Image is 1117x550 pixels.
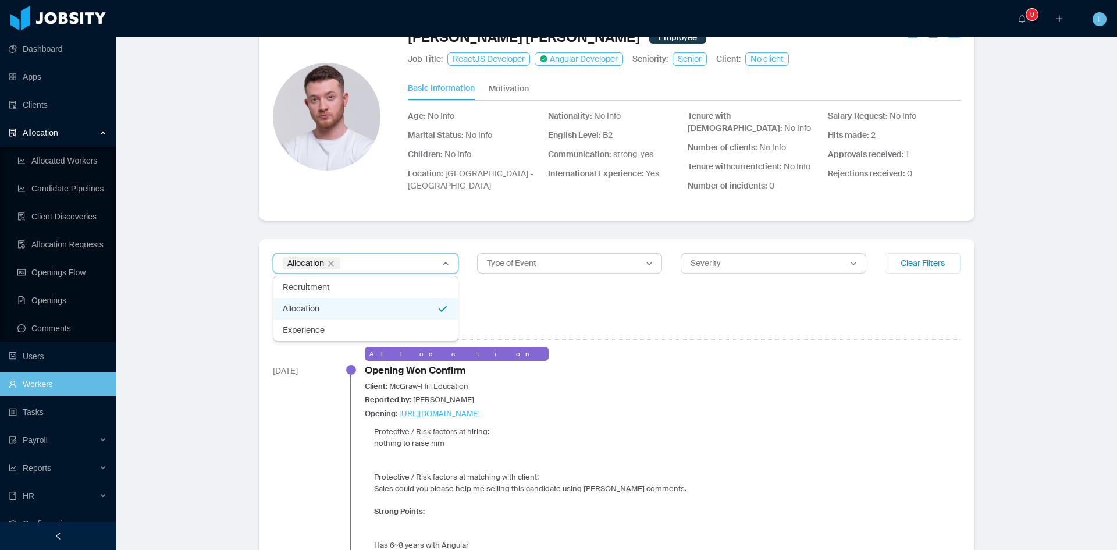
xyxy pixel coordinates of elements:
[17,289,107,312] a: icon: file-textOpenings
[23,519,71,528] span: Configuration
[17,317,107,340] a: icon: messageComments
[691,258,721,268] span: Severity
[828,168,961,180] p: 0
[365,394,474,406] div: [PERSON_NAME]
[365,381,387,391] strong: Client:
[17,261,107,284] a: icon: idcardOpenings Flow
[489,77,529,100] button: Motivation
[673,52,707,66] span: Senior
[408,77,475,100] button: Basic Information
[1018,15,1026,23] i: icon: bell
[9,372,107,396] a: icon: userWorkers
[828,149,904,159] strong: Approvals received:
[548,129,681,141] p: B2
[365,381,468,392] div: McGraw-Hill Education
[927,27,938,48] a: JTalent
[283,281,330,293] span: Recruitment
[948,27,961,48] a: Video
[408,149,443,159] strong: Children:
[408,130,464,140] strong: Marital Status:
[23,435,48,445] span: Payroll
[9,93,107,116] a: icon: auditClients
[688,180,821,192] p: 0
[365,409,397,418] strong: Opening:
[9,129,17,137] i: icon: solution
[408,168,443,179] strong: Location:
[273,63,380,171] img: Profile
[548,110,681,122] p: No Info
[287,257,324,269] span: Allocation
[688,161,782,172] strong: Tenure with current client:
[408,168,541,192] p: [GEOGRAPHIC_DATA] - [GEOGRAPHIC_DATA]
[885,253,961,274] button: Clear Filters
[17,233,107,256] a: icon: file-doneAllocation Requests
[283,303,319,315] span: Allocation
[9,65,107,88] a: icon: appstoreApps
[716,53,741,65] p: Client:
[548,168,681,180] p: Yes
[23,128,58,137] span: Allocation
[1097,12,1102,26] span: L
[408,111,426,121] strong: Age:
[828,130,869,140] strong: Hits made:
[1055,15,1063,23] i: icon: plus
[548,149,611,159] strong: Communication:
[828,111,888,121] strong: Salary Request:
[9,37,107,61] a: icon: pie-chartDashboard
[907,27,918,48] a: LinkedIn
[408,53,443,65] p: Job Title:
[548,148,681,161] p: strong-yes
[23,463,51,473] span: Reports
[447,52,530,66] span: ReactJS Developer
[365,395,411,404] strong: Reported by:
[9,345,107,368] a: icon: robotUsers
[273,318,961,335] h3: October
[273,363,337,377] div: [DATE]
[408,129,541,141] p: No Info
[548,168,644,179] strong: International Experience:
[408,110,541,122] p: No Info
[365,363,466,378] div: Opening Won Confirm
[688,180,767,191] strong: Number of incidents:
[365,347,549,361] div: Allocation
[9,436,17,444] i: icon: file-protect
[326,259,336,268] button: Remove Allocation
[374,438,930,449] p: nothing to raise him
[17,149,107,172] a: icon: line-chartAllocated Workers
[828,110,961,122] p: No Info
[9,464,17,472] i: icon: line-chart
[9,492,17,500] i: icon: book
[548,111,592,121] strong: Nationality:
[649,31,706,44] span: Employee
[408,27,640,48] a: [PERSON_NAME] [PERSON_NAME]
[17,177,107,200] a: icon: line-chartCandidate Pipelines
[9,400,107,424] a: icon: profileTasks
[688,141,821,154] p: No Info
[828,148,961,161] p: 1
[535,52,623,66] span: Angular Developer
[828,129,961,141] p: 2
[1026,9,1038,20] sup: 0
[408,148,541,161] p: No Info
[632,53,668,65] p: Seniority:
[688,142,757,152] strong: Number of clients:
[688,161,821,173] p: No Info
[548,130,601,140] strong: English Level:
[540,55,547,63] img: check icon
[688,110,821,134] p: No Info
[487,258,536,268] span: Type of Event
[399,409,480,418] a: [URL][DOMAIN_NAME]
[17,205,107,228] a: icon: file-searchClient Discoveries
[9,520,17,528] i: icon: setting
[828,168,905,179] strong: Rejections received:
[283,324,325,336] span: Experience
[374,506,425,516] strong: Strong Points:
[374,483,930,495] p: Sales could you please help me selling this candidate using [PERSON_NAME] comments.
[688,111,782,133] strong: Tenure with [DEMOGRAPHIC_DATA]:
[23,491,34,501] span: HR
[745,52,789,66] span: No client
